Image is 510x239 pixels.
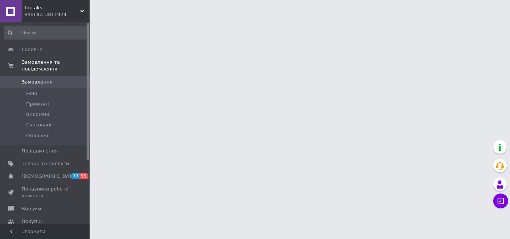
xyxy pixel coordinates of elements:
[22,59,90,72] span: Замовлення та повідомлення
[26,101,49,107] span: Прийняті
[22,173,77,180] span: [DEMOGRAPHIC_DATA]
[24,11,90,18] div: Ваш ID: 3811924
[4,26,88,40] input: Пошук
[80,173,88,179] span: 55
[24,4,80,11] span: Top aks
[22,46,43,53] span: Головна
[22,205,41,212] span: Відгуки
[22,79,53,85] span: Замовлення
[22,186,69,199] span: Показники роботи компанії
[26,132,50,139] span: Оплачені
[26,122,52,128] span: Скасовані
[71,173,80,179] span: 77
[493,194,508,208] button: Чат з покупцем
[22,148,58,154] span: Повідомлення
[22,218,42,225] span: Покупці
[22,160,69,167] span: Товари та послуги
[26,90,37,97] span: Нові
[26,111,49,118] span: Виконані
